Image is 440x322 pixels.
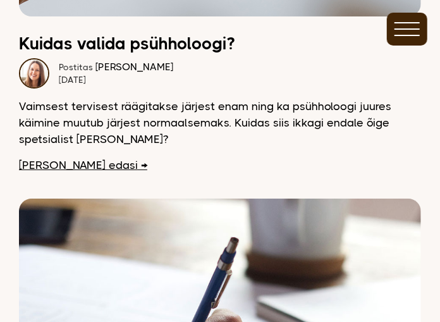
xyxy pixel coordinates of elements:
[59,61,173,73] div: [PERSON_NAME]
[19,58,49,89] img: Dagmar naeratamas
[19,98,421,147] p: Vaimsest tervisest räägitakse järjest enam ning ka psühholoogi juures käimine muutub järjest norm...
[19,157,147,173] a: [PERSON_NAME] edasi
[19,35,421,52] a: Kuidas valida psühholoogi?
[59,73,173,86] div: [DATE]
